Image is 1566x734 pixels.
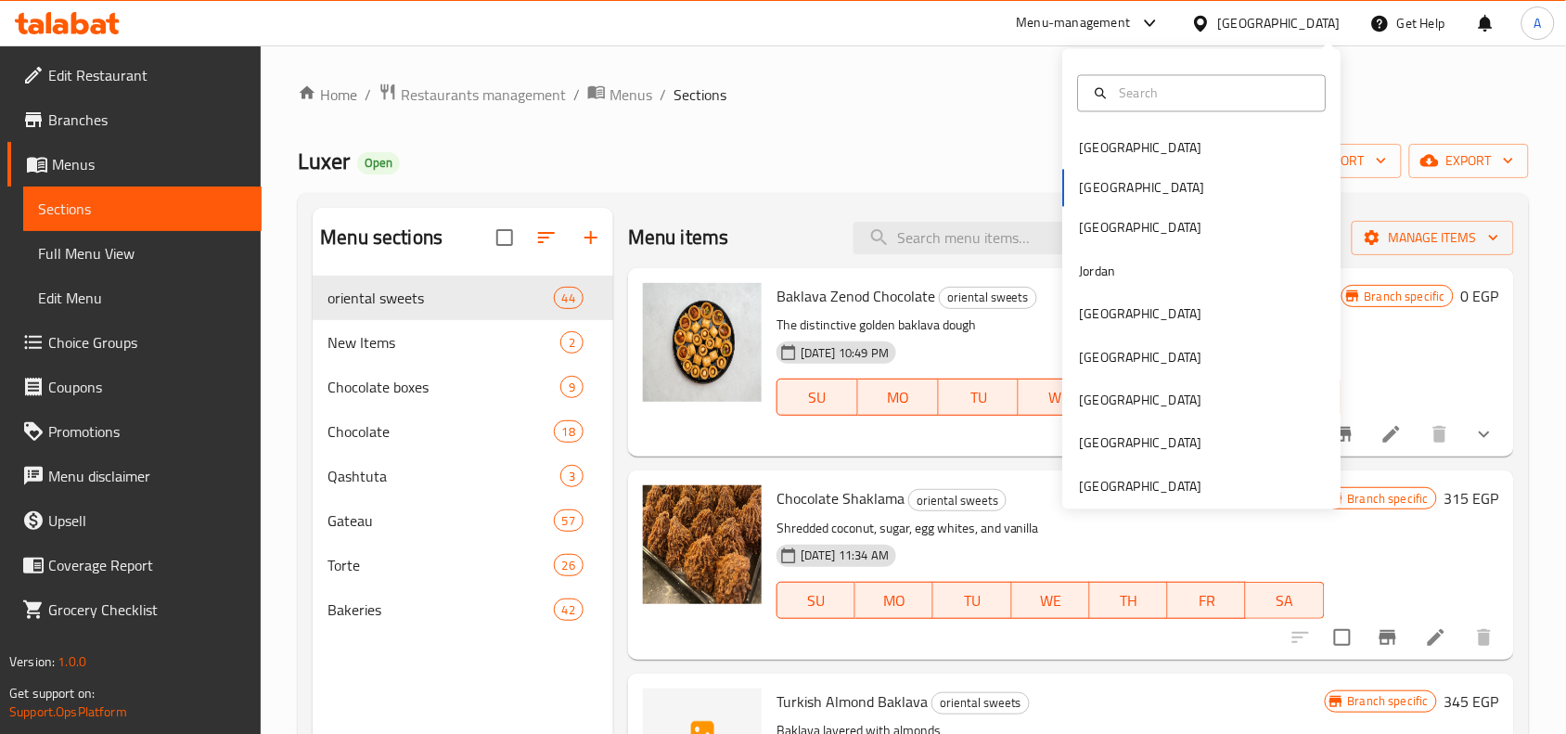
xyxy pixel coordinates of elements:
button: TU [933,582,1011,619]
h6: 345 EGP [1444,689,1499,715]
nav: breadcrumb [298,83,1529,107]
div: Torte [327,554,553,576]
div: Torte26 [313,543,613,587]
span: Menus [610,84,652,106]
div: oriental sweets44 [313,276,613,320]
span: oriental sweets [940,287,1036,308]
a: Edit menu item [1425,626,1447,649]
span: TU [946,384,1012,411]
div: Qashtuta3 [313,454,613,498]
span: Branch specific [1357,288,1453,305]
span: Manage items [1367,226,1499,250]
span: Menu disclaimer [48,465,247,487]
div: [GEOGRAPHIC_DATA] [1080,391,1202,411]
button: show more [1462,412,1507,457]
button: delete [1462,615,1507,660]
div: [GEOGRAPHIC_DATA] [1080,433,1202,454]
div: Chocolate boxes9 [313,365,613,409]
a: Menu disclaimer [7,454,262,498]
span: [DATE] 10:49 PM [793,344,896,362]
a: Sections [23,187,262,231]
span: Coverage Report [48,554,247,576]
div: Bakeries42 [313,587,613,632]
button: FR [1168,582,1246,619]
button: Branch-specific-item [1321,412,1366,457]
span: TU [941,587,1004,614]
span: Gateau [327,509,553,532]
button: SU [777,379,858,416]
div: Qashtuta [327,465,560,487]
span: Baklava Zenod Chocolate [777,282,935,310]
input: Search [1112,83,1315,103]
span: 18 [555,423,583,441]
span: oriental sweets [932,692,1029,714]
span: Branches [48,109,247,131]
h2: Menu sections [320,224,443,251]
button: export [1409,144,1529,178]
div: Gateau57 [313,498,613,543]
div: oriental sweets [908,489,1007,511]
a: Grocery Checklist [7,587,262,632]
div: oriental sweets [327,287,553,309]
div: oriental sweets [931,692,1030,715]
span: Branch specific [1341,490,1436,508]
nav: Menu sections [313,268,613,639]
li: / [660,84,666,106]
span: MO [866,384,931,411]
span: 2 [561,334,583,352]
span: Branch specific [1341,692,1436,710]
span: Version: [9,650,55,674]
button: WE [1012,582,1090,619]
li: / [365,84,371,106]
h2: Menu items [628,224,729,251]
span: FR [1175,587,1239,614]
span: WE [1020,587,1083,614]
button: SA [1246,582,1324,619]
span: SU [785,587,848,614]
button: MO [858,379,939,416]
div: items [554,554,584,576]
div: [GEOGRAPHIC_DATA] [1080,304,1202,325]
span: Turkish Almond Baklava [777,688,928,715]
img: Baklava Zenod Chocolate [643,283,762,402]
div: Jordan [1080,261,1116,281]
span: Edit Menu [38,287,247,309]
a: Edit Menu [23,276,262,320]
div: items [560,465,584,487]
span: 44 [555,290,583,307]
div: items [554,287,584,309]
button: TH [1090,582,1168,619]
span: export [1424,149,1514,173]
span: Select to update [1323,618,1362,657]
span: Sections [674,84,726,106]
span: Choice Groups [48,331,247,354]
p: The distinctive golden baklava dough [777,314,1341,337]
span: New Items [327,331,560,354]
input: search [854,222,1072,254]
span: WE [1026,384,1092,411]
div: [GEOGRAPHIC_DATA] [1080,347,1202,367]
h6: 315 EGP [1444,485,1499,511]
span: 9 [561,379,583,396]
span: Full Menu View [38,242,247,264]
button: Add section [569,215,613,260]
a: Coupons [7,365,262,409]
div: [GEOGRAPHIC_DATA] [1218,13,1341,33]
span: 26 [555,557,583,574]
span: Chocolate boxes [327,376,560,398]
div: [GEOGRAPHIC_DATA] [1080,218,1202,238]
button: MO [855,582,933,619]
div: [GEOGRAPHIC_DATA] [1080,476,1202,496]
span: Restaurants management [401,84,566,106]
button: import [1283,144,1402,178]
span: Promotions [48,420,247,443]
div: items [554,420,584,443]
span: Bakeries [327,599,553,621]
span: [DATE] 11:34 AM [793,547,896,564]
a: Support.OpsPlatform [9,700,127,724]
span: A [1534,13,1542,33]
span: Luxer [298,140,350,182]
button: delete [1418,412,1462,457]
